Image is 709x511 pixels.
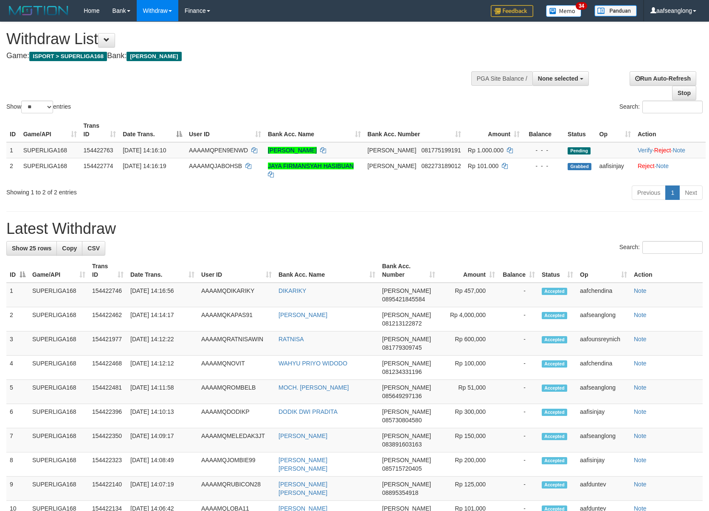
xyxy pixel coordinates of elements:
[656,163,669,169] a: Note
[526,146,561,154] div: - - -
[127,380,198,404] td: [DATE] 14:11:58
[498,428,538,452] td: -
[6,356,29,380] td: 4
[6,142,20,158] td: 1
[29,356,89,380] td: SUPERLIGA168
[634,457,647,463] a: Note
[6,52,464,60] h4: Game: Bank:
[12,245,51,252] span: Show 25 rows
[439,356,498,380] td: Rp 100,000
[542,288,567,295] span: Accepted
[382,320,422,327] span: Copy 081213122872 to clipboard
[382,441,422,448] span: Copy 083891603163 to clipboard
[498,380,538,404] td: -
[89,307,127,331] td: 154422462
[468,147,504,154] span: Rp 1.000.000
[89,477,127,501] td: 154422140
[6,477,29,501] td: 9
[634,118,706,142] th: Action
[89,331,127,356] td: 154421977
[6,4,71,17] img: MOTION_logo.png
[89,283,127,307] td: 154422746
[127,356,198,380] td: [DATE] 14:12:12
[630,71,696,86] a: Run Auto-Refresh
[439,258,498,283] th: Amount: activate to sort column ascending
[84,163,113,169] span: 154422774
[634,142,706,158] td: · ·
[498,258,538,283] th: Balance: activate to sort column ascending
[279,481,327,496] a: [PERSON_NAME] [PERSON_NAME]
[577,331,630,356] td: aafounsreynich
[279,287,306,294] a: DIKARIKY
[439,331,498,356] td: Rp 600,000
[542,433,567,440] span: Accepted
[542,481,567,489] span: Accepted
[29,258,89,283] th: Game/API: activate to sort column ascending
[6,158,20,182] td: 2
[127,404,198,428] td: [DATE] 14:10:13
[89,356,127,380] td: 154422468
[468,163,498,169] span: Rp 101.000
[498,477,538,501] td: -
[634,481,647,488] a: Note
[498,452,538,477] td: -
[382,408,431,415] span: [PERSON_NAME]
[439,452,498,477] td: Rp 200,000
[498,283,538,307] td: -
[6,118,20,142] th: ID
[198,404,275,428] td: AAAAMQDODIKP
[577,428,630,452] td: aafseanglong
[29,283,89,307] td: SUPERLIGA168
[546,5,582,17] img: Button%20Memo.svg
[279,457,327,472] a: [PERSON_NAME] [PERSON_NAME]
[382,287,431,294] span: [PERSON_NAME]
[464,118,523,142] th: Amount: activate to sort column ascending
[382,489,419,496] span: Copy 08895354918 to clipboard
[89,428,127,452] td: 154422350
[382,393,422,399] span: Copy 085649297136 to clipboard
[594,5,637,17] img: panduan.png
[634,384,647,391] a: Note
[279,432,327,439] a: [PERSON_NAME]
[62,245,77,252] span: Copy
[382,296,425,303] span: Copy 0895421845584 to clipboard
[634,312,647,318] a: Note
[127,283,198,307] td: [DATE] 14:16:56
[198,283,275,307] td: AAAAMQDIKARIKY
[29,52,107,61] span: ISPORT > SUPERLIGA168
[198,331,275,356] td: AAAAMQRATNISAWIN
[672,86,696,100] a: Stop
[198,452,275,477] td: AAAAMQJOMBIE99
[29,307,89,331] td: SUPERLIGA168
[596,158,634,182] td: aafisinjay
[382,432,431,439] span: [PERSON_NAME]
[189,147,248,154] span: AAAAMQPEN9ENWD
[87,245,100,252] span: CSV
[29,477,89,501] td: SUPERLIGA168
[634,360,647,367] a: Note
[577,380,630,404] td: aafseanglong
[672,147,685,154] a: Note
[634,158,706,182] td: ·
[642,241,703,254] input: Search:
[6,283,29,307] td: 1
[538,75,578,82] span: None selected
[119,118,186,142] th: Date Trans.: activate to sort column descending
[382,417,422,424] span: Copy 085730804580 to clipboard
[382,312,431,318] span: [PERSON_NAME]
[279,360,347,367] a: WAHYU PRIYO WIDODO
[542,457,567,464] span: Accepted
[498,404,538,428] td: -
[6,452,29,477] td: 8
[421,163,461,169] span: Copy 082273189012 to clipboard
[6,101,71,113] label: Show entries
[20,158,80,182] td: SUPERLIGA168
[577,477,630,501] td: aafduntev
[382,465,422,472] span: Copy 085715720405 to clipboard
[542,360,567,368] span: Accepted
[471,71,532,86] div: PGA Site Balance /
[6,404,29,428] td: 6
[421,147,461,154] span: Copy 081775199191 to clipboard
[634,432,647,439] a: Note
[6,307,29,331] td: 2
